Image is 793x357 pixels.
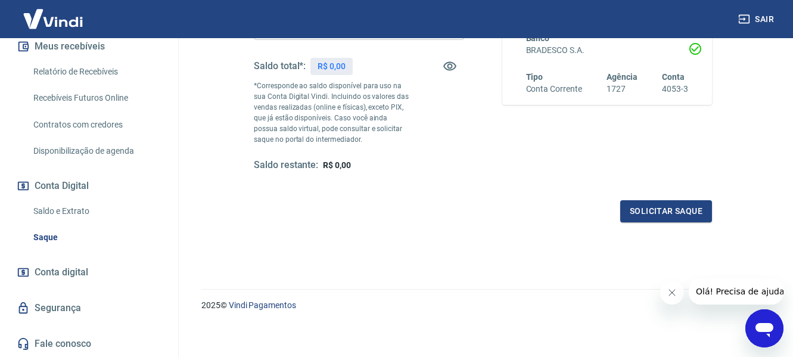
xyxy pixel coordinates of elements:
[229,300,296,310] a: Vindi Pagamentos
[254,159,318,172] h5: Saldo restante:
[736,8,779,30] button: Sair
[29,225,164,250] a: Saque
[35,264,88,281] span: Conta digital
[29,139,164,163] a: Disponibilização de agenda
[254,80,411,145] p: *Corresponde ao saldo disponível para uso na sua Conta Digital Vindi. Incluindo os valores das ve...
[29,86,164,110] a: Recebíveis Futuros Online
[318,60,346,73] p: R$ 0,00
[526,83,582,95] h6: Conta Corrente
[14,259,164,285] a: Conta digital
[620,200,712,222] button: Solicitar saque
[662,83,688,95] h6: 4053-3
[607,72,637,82] span: Agência
[526,72,543,82] span: Tipo
[660,281,684,305] iframe: Fechar mensagem
[745,309,783,347] iframe: Botão para abrir a janela de mensagens
[29,113,164,137] a: Contratos com credores
[14,331,164,357] a: Fale conosco
[7,8,100,18] span: Olá! Precisa de ajuda?
[254,60,306,72] h5: Saldo total*:
[14,173,164,199] button: Conta Digital
[14,1,92,37] img: Vindi
[14,33,164,60] button: Meus recebíveis
[201,299,764,312] p: 2025 ©
[662,72,685,82] span: Conta
[526,44,689,57] h6: BRADESCO S.A.
[526,33,550,43] span: Banco
[29,60,164,84] a: Relatório de Recebíveis
[29,199,164,223] a: Saldo e Extrato
[14,295,164,321] a: Segurança
[607,83,637,95] h6: 1727
[323,160,351,170] span: R$ 0,00
[689,278,783,305] iframe: Mensagem da empresa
